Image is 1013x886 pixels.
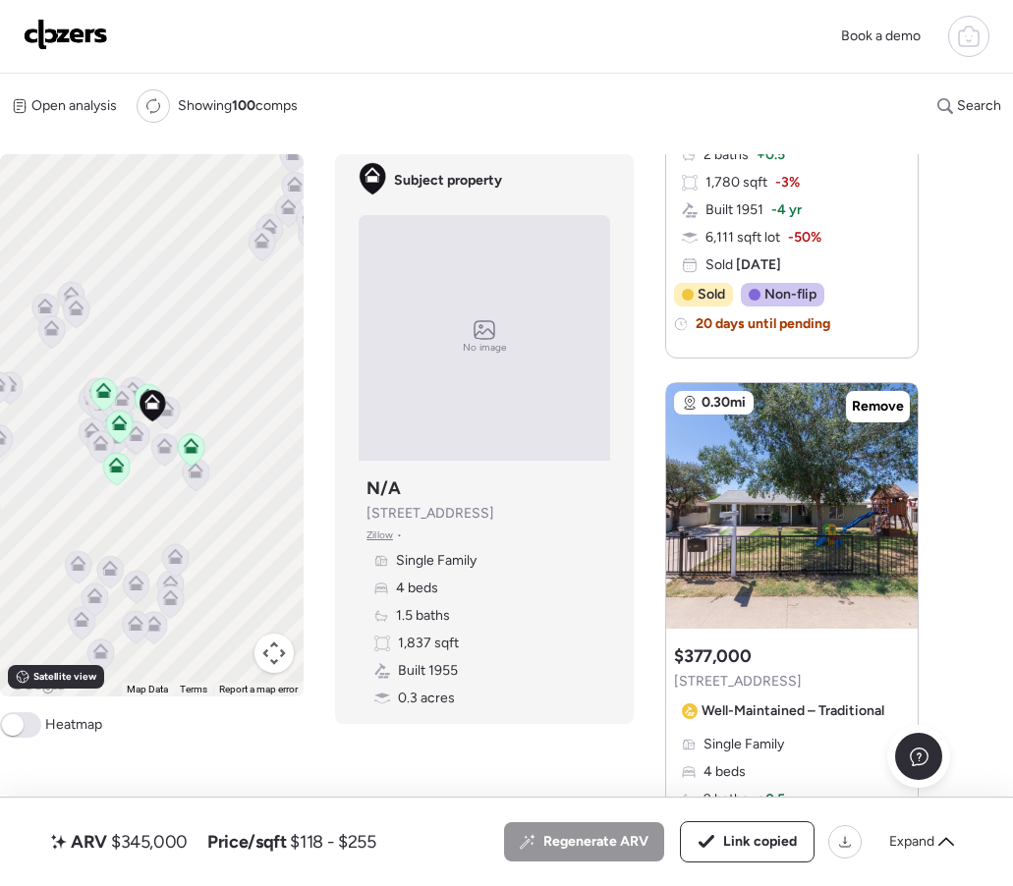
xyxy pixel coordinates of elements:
[366,476,400,500] h3: N/A
[463,340,506,356] span: No image
[31,96,117,116] span: Open analysis
[394,171,502,191] span: Subject property
[705,255,781,275] span: Sold
[702,701,884,721] span: Well-Maintained – Traditional
[889,832,934,852] span: Expand
[24,19,108,50] img: Logo
[366,527,393,543] span: Zillow
[703,790,749,809] span: 2 baths
[702,393,746,413] span: 0.30mi
[841,28,921,44] span: Book a demo
[254,634,294,673] button: Map camera controls
[723,832,797,852] span: Link copied
[775,173,800,193] span: -3%
[398,689,455,708] span: 0.3 acres
[705,228,780,248] span: 6,111 sqft lot
[127,683,168,696] button: Map Data
[398,634,459,653] span: 1,837 sqft
[396,551,477,571] span: Single Family
[757,145,785,165] span: + 0.5
[290,830,375,854] span: $118 - $255
[33,669,96,685] span: Satellite view
[71,830,107,854] span: ARV
[957,96,1001,116] span: Search
[705,200,763,220] span: Built 1951
[398,661,458,681] span: Built 1955
[698,285,725,305] span: Sold
[178,96,298,116] span: Showing comps
[703,735,784,754] span: Single Family
[219,684,298,694] a: Report a map error
[705,173,767,193] span: 1,780 sqft
[703,145,749,165] span: 2 baths
[5,671,70,696] a: Open this area in Google Maps (opens a new window)
[396,606,450,626] span: 1.5 baths
[232,97,255,114] span: 100
[396,579,438,598] span: 4 beds
[45,715,102,735] span: Heatmap
[788,228,821,248] span: -50%
[696,314,830,334] span: 20 days until pending
[703,762,746,782] span: 4 beds
[674,672,802,692] span: [STREET_ADDRESS]
[852,397,904,416] span: Remove
[733,256,781,273] span: [DATE]
[207,830,286,854] span: Price/sqft
[771,200,802,220] span: -4 yr
[543,832,648,852] span: Regenerate ARV
[111,830,188,854] span: $345,000
[5,671,70,696] img: Google
[397,527,402,543] span: •
[180,684,207,694] a: Terms
[764,285,816,305] span: Non-flip
[674,644,751,668] h3: $377,000
[366,504,494,524] span: [STREET_ADDRESS]
[757,790,785,809] span: + 0.5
